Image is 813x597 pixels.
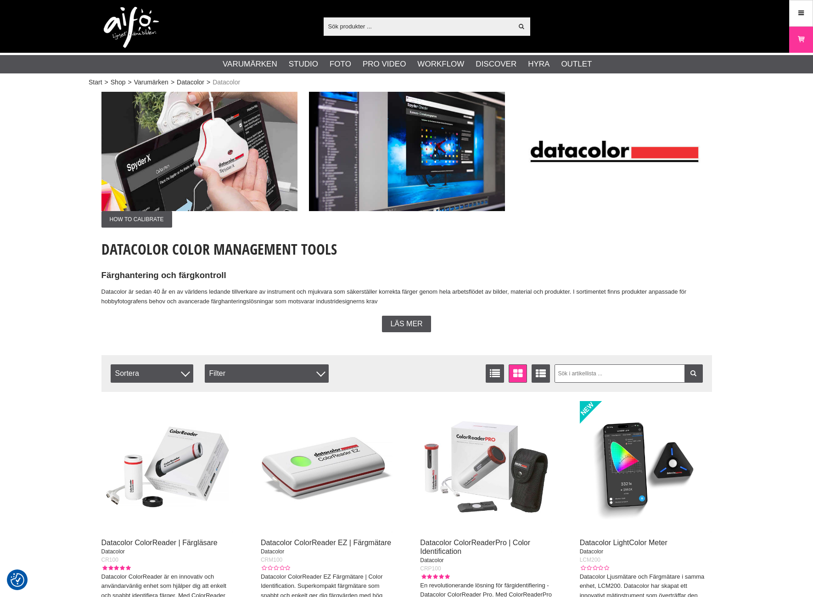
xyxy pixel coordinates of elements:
[580,539,667,547] a: Datacolor LightColor Meter
[289,58,318,70] a: Studio
[417,58,464,70] a: Workflow
[101,92,297,228] a: Annons:008 ban-datac-spyder-001.jpgHow to Calibrate
[420,565,441,572] span: CRP100
[555,364,703,383] input: Sök i artikellista ...
[101,564,131,572] div: Kundbetyg: 5.00
[101,539,218,547] a: Datacolor ColorReader | Färgläsare
[134,78,168,87] a: Varumärken
[223,58,277,70] a: Varumärken
[205,364,329,383] div: Filter
[104,7,159,48] img: logo.png
[207,78,210,87] span: >
[261,401,393,533] img: Datacolor ColorReader EZ | Färgmätare
[11,572,24,588] button: Samtyckesinställningar
[580,557,600,563] span: LCM200
[528,58,549,70] a: Hyra
[420,401,552,533] img: Datacolor ColorReaderPro | Color Identification
[101,401,234,533] img: Datacolor ColorReader | Färgläsare
[11,573,24,587] img: Revisit consent button
[420,557,443,564] span: Datacolor
[476,58,516,70] a: Discover
[101,287,712,307] p: Datacolor är sedan 40 år en av världens ledande tillverkare av instrument och mjukvara som säkers...
[420,573,449,581] div: Kundbetyg: 5.00
[324,19,513,33] input: Sök produkter ...
[101,557,118,563] span: CR100
[580,548,603,555] span: Datacolor
[261,548,284,555] span: Datacolor
[101,239,712,259] h1: Datacolor Color Management Tools
[177,78,204,87] a: Datacolor
[580,564,609,572] div: Kundbetyg: 0
[532,364,550,383] a: Utökad listvisning
[684,364,703,383] a: Filtrera
[309,92,505,211] img: Annons:001 ban-datac-spyder-004.jpg
[111,364,193,383] span: Sortera
[261,557,282,563] span: CRM100
[330,58,351,70] a: Foto
[486,364,504,383] a: Listvisning
[101,269,712,281] h3: Färghantering och färgkontroll
[171,78,174,87] span: >
[89,78,102,87] a: Start
[390,320,422,328] span: Läs mer
[561,58,592,70] a: Outlet
[363,58,406,70] a: Pro Video
[261,564,290,572] div: Kundbetyg: 0
[105,78,108,87] span: >
[420,539,530,555] a: Datacolor ColorReaderPro | Color Identification
[261,539,391,547] a: Datacolor ColorReader EZ | Färgmätare
[111,78,126,87] a: Shop
[516,92,712,211] img: Annons:003 ban-datacolor-logga.jpg
[101,548,125,555] span: Datacolor
[509,364,527,383] a: Fönstervisning
[213,78,240,87] span: Datacolor
[101,211,172,228] span: How to Calibrate
[580,401,712,533] img: Datacolor LightColor Meter
[128,78,131,87] span: >
[101,92,297,211] img: Annons:008 ban-datac-spyder-001.jpg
